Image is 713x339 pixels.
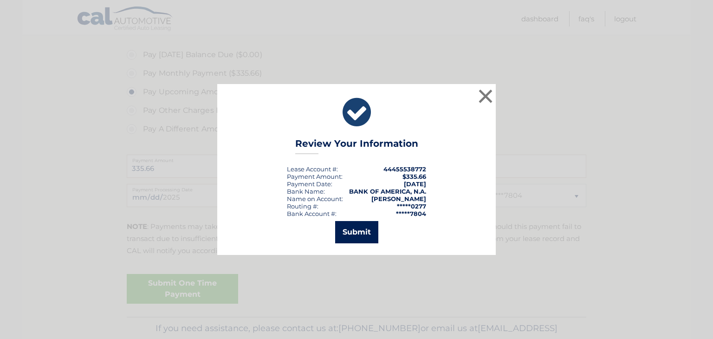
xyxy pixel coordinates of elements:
span: [DATE] [404,180,426,188]
div: : [287,180,332,188]
span: Payment Date [287,180,331,188]
div: Lease Account #: [287,165,338,173]
div: Name on Account: [287,195,343,202]
span: $335.66 [402,173,426,180]
strong: 44455538772 [383,165,426,173]
strong: BANK OF AMERICA, N.A. [349,188,426,195]
strong: [PERSON_NAME] [371,195,426,202]
div: Bank Name: [287,188,325,195]
button: Submit [335,221,378,243]
h3: Review Your Information [295,138,418,154]
div: Bank Account #: [287,210,337,217]
button: × [476,87,495,105]
div: Routing #: [287,202,318,210]
div: Payment Amount: [287,173,343,180]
